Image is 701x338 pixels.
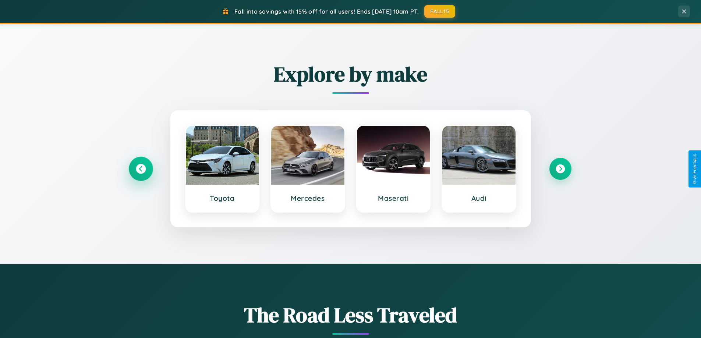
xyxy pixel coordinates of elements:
[450,194,508,203] h3: Audi
[234,8,419,15] span: Fall into savings with 15% off for all users! Ends [DATE] 10am PT.
[364,194,423,203] h3: Maserati
[692,154,697,184] div: Give Feedback
[279,194,337,203] h3: Mercedes
[424,5,455,18] button: FALL15
[193,194,252,203] h3: Toyota
[130,60,571,88] h2: Explore by make
[130,301,571,329] h1: The Road Less Traveled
